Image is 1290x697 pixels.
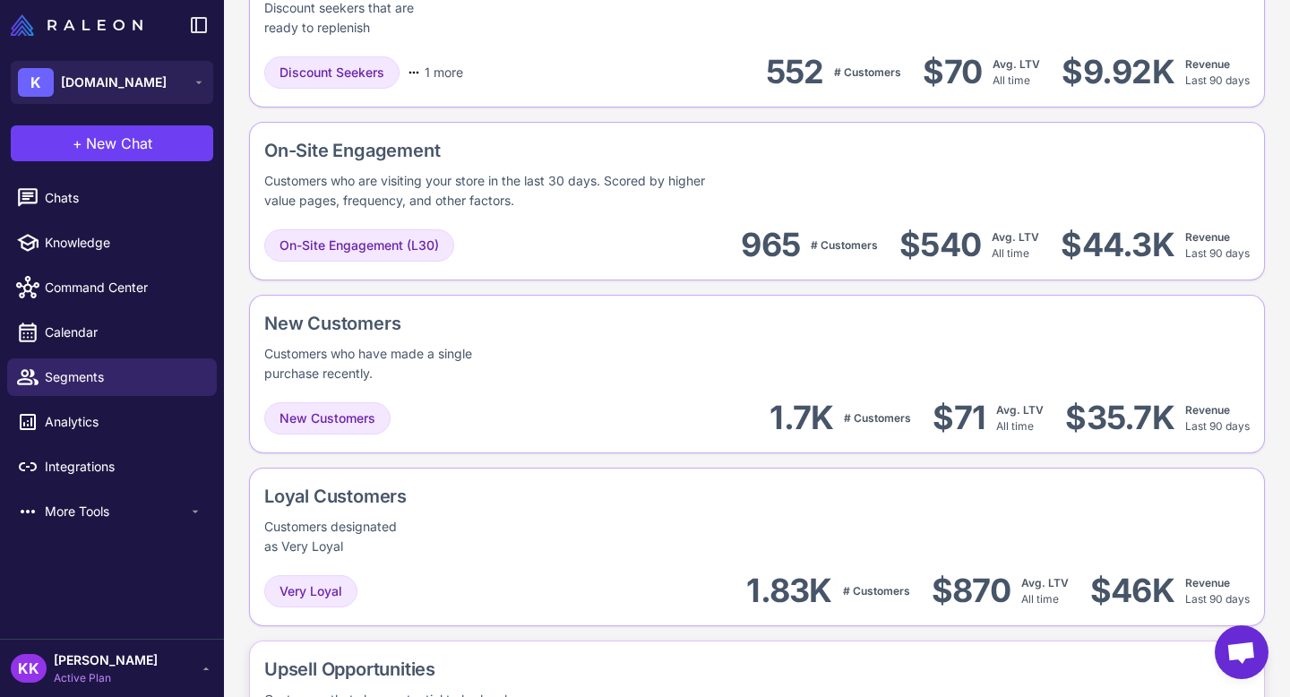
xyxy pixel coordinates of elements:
div: $540 [899,225,981,265]
a: Knowledge [7,224,217,262]
span: Revenue [1185,576,1230,589]
a: Open chat [1215,625,1268,679]
div: New Customers [264,310,584,337]
span: Avg. LTV [993,57,1040,71]
span: Revenue [1185,403,1230,417]
a: Calendar [7,314,217,351]
div: 965 [741,225,800,265]
div: Last 90 days [1185,402,1250,435]
div: Customers who have made a single purchase recently. [264,344,477,383]
span: Integrations [45,457,202,477]
button: K[DOMAIN_NAME] [11,61,213,104]
div: 1.83K [746,571,831,611]
span: New Customers [279,409,375,428]
span: Command Center [45,278,202,297]
span: Active Plan [54,670,158,686]
span: [DOMAIN_NAME] [61,73,167,92]
span: # Customers [844,411,911,425]
div: Customers who are visiting your store in the last 30 days. Scored by higher value pages, frequenc... [264,171,727,211]
div: All time [993,56,1040,89]
div: Last 90 days [1185,56,1250,89]
span: Avg. LTV [996,403,1044,417]
div: All time [996,402,1044,435]
span: Revenue [1185,230,1230,244]
div: K [18,68,54,97]
span: Revenue [1185,57,1230,71]
div: All time [992,229,1039,262]
a: Command Center [7,269,217,306]
a: Integrations [7,448,217,486]
div: $46K [1090,571,1174,611]
span: Analytics [45,412,202,432]
div: On-Site Engagement [264,137,959,164]
div: KK [11,654,47,683]
span: + [73,133,82,154]
div: $870 [932,571,1010,611]
div: 552 [766,52,824,92]
span: Chats [45,188,202,208]
img: Raleon Logo [11,14,142,36]
div: $71 [933,398,985,438]
span: [PERSON_NAME] [54,650,158,670]
div: Last 90 days [1185,229,1250,262]
span: Segments [45,367,202,387]
button: 1 more [400,56,470,89]
a: Analytics [7,403,217,441]
button: +New Chat [11,125,213,161]
a: Chats [7,179,217,217]
span: Avg. LTV [992,230,1039,244]
span: On-Site Engagement (L30) [279,236,439,255]
span: # Customers [811,238,878,252]
span: Calendar [45,323,202,342]
div: $9.92K [1062,52,1174,92]
div: Last 90 days [1185,575,1250,607]
div: 1.7K [770,398,833,438]
span: Very Loyal [279,581,342,601]
span: # Customers [834,65,901,79]
div: Customers designated as Very Loyal [264,517,408,556]
span: Avg. LTV [1021,576,1069,589]
span: New Chat [86,133,152,154]
div: All time [1021,575,1069,607]
div: Upsell Opportunities [264,656,665,683]
div: $44.3K [1061,225,1174,265]
span: More Tools [45,502,188,521]
span: # Customers [843,584,910,598]
span: Discount Seekers [279,63,384,82]
div: $70 [923,52,982,92]
span: Knowledge [45,233,202,253]
div: Loyal Customers [264,483,479,510]
div: $35.7K [1065,398,1174,438]
a: Segments [7,358,217,396]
